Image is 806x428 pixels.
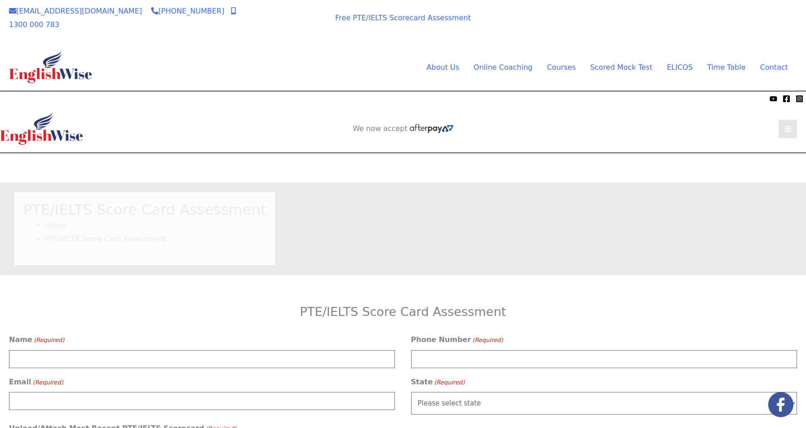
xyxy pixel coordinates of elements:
span: (Required) [472,335,503,346]
aside: Header Widget 1 [640,9,797,39]
a: Instagram [796,95,803,103]
span: We now accept [353,124,407,133]
a: Home [45,221,66,230]
a: YouTube [770,95,777,103]
a: Free PTE/IELTS Scorecard Assessment [335,14,470,22]
a: ELICOS [659,61,700,74]
h1: PTE/IELTS Score Card Assessment [23,201,266,218]
nav: Breadcrumbs [23,219,266,245]
span: Contact [760,63,788,72]
label: Name [9,333,64,347]
span: PTE/IELTS Score Card Assessment [45,234,166,243]
a: Contact [753,61,788,74]
h2: PTE/IELTS Score Card Assessment [9,304,797,320]
a: Time TableMenu Toggle [700,61,753,74]
a: Facebook [783,95,790,103]
a: [PHONE_NUMBER] [151,7,224,15]
span: (Required) [32,377,63,388]
a: AI SCORED PTE SOFTWARE REGISTER FOR FREE SOFTWARE TRIAL [649,17,788,35]
a: AI SCORED PTE SOFTWARE REGISTER FOR FREE SOFTWARE TRIAL [334,161,473,179]
span: About Us [426,63,459,72]
a: Online CoachingMenu Toggle [466,61,540,74]
span: Time Table [707,63,746,72]
label: Email [9,375,63,389]
a: [EMAIL_ADDRESS][DOMAIN_NAME] [9,7,142,15]
span: Courses [547,63,576,72]
img: Afterpay-Logo [54,96,79,101]
a: Scored Mock TestMenu Toggle [583,61,659,74]
img: Afterpay-Logo [410,124,453,133]
span: (Required) [434,377,465,388]
label: Phone Number [411,333,503,347]
a: CoursesMenu Toggle [540,61,583,74]
a: 1300 000 783 [9,7,236,29]
a: About UsMenu Toggle [419,61,466,74]
span: (Required) [33,335,64,346]
span: ELICOS [667,63,693,72]
label: State [411,375,465,389]
img: cropped-ew-logo [9,51,92,83]
span: We now accept [257,15,305,24]
aside: Header Widget 2 [348,124,458,134]
nav: Site Navigation: Main Menu [405,61,788,74]
img: Afterpay-Logo [269,26,294,31]
span: Online Coaching [474,63,533,72]
aside: Header Widget 1 [324,153,482,183]
span: We now accept [4,94,52,103]
span: Scored Mock Test [590,63,652,72]
img: white-facebook.png [768,392,793,417]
